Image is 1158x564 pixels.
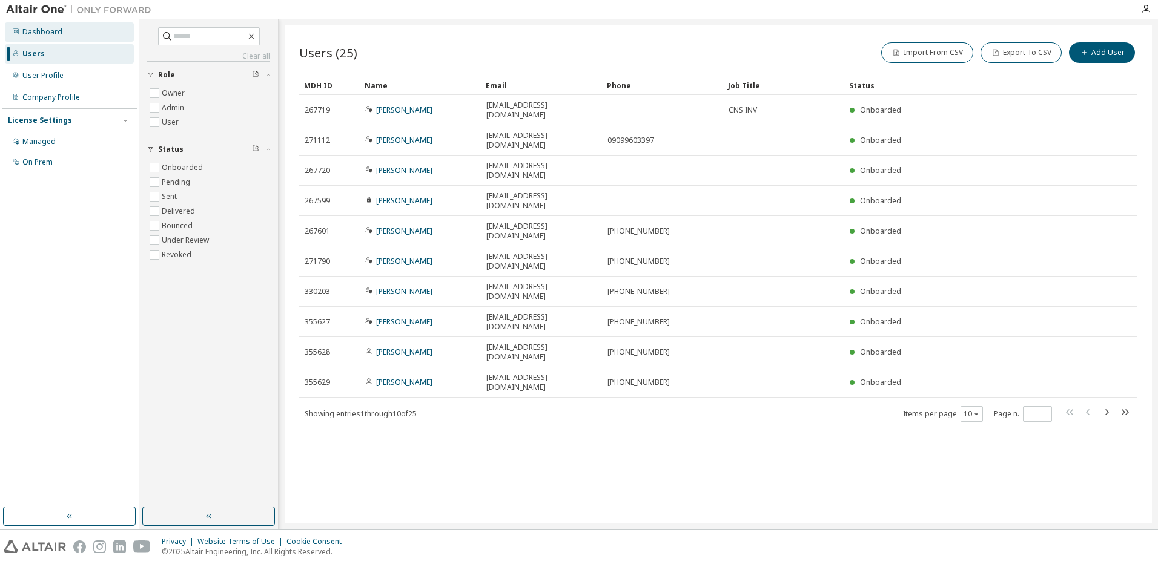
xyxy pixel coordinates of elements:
[849,76,1074,95] div: Status
[22,137,56,146] div: Managed
[158,145,184,154] span: Status
[305,196,330,206] span: 267599
[162,218,195,233] label: Bounced
[162,233,211,248] label: Under Review
[860,316,901,327] span: Onboarded
[860,195,901,206] span: Onboarded
[305,136,330,145] span: 271112
[881,42,973,63] button: Import From CSV
[305,166,330,175] span: 267720
[607,226,670,236] span: [PHONE_NUMBER]
[486,312,597,332] span: [EMAIL_ADDRESS][DOMAIN_NAME]
[113,540,126,553] img: linkedin.svg
[860,105,901,115] span: Onboarded
[860,135,901,145] span: Onboarded
[162,546,349,557] p: © 2025 Altair Engineering, Inc. All Rights Reserved.
[162,175,193,189] label: Pending
[903,406,983,422] span: Items per page
[304,76,355,95] div: MDH ID
[4,540,66,553] img: altair_logo.svg
[376,347,432,357] a: [PERSON_NAME]
[162,204,197,218] label: Delivered
[607,347,670,357] span: [PHONE_NUMBER]
[162,537,197,546] div: Privacy
[6,4,157,16] img: Altair One
[486,373,597,392] span: [EMAIL_ADDRESS][DOMAIN_NAME]
[305,408,417,419] span: Showing entries 1 through 10 of 25
[299,44,357,61] span: Users (25)
[162,248,194,262] label: Revoked
[147,62,270,88] button: Role
[286,537,349,546] div: Cookie Consent
[376,195,432,206] a: [PERSON_NAME]
[607,317,670,327] span: [PHONE_NUMBER]
[376,165,432,175] a: [PERSON_NAME]
[133,540,151,553] img: youtube.svg
[860,165,901,175] span: Onboarded
[162,115,181,130] label: User
[728,76,839,95] div: Job Title
[964,409,980,419] button: 10
[860,256,901,266] span: Onboarded
[486,252,597,271] span: [EMAIL_ADDRESS][DOMAIN_NAME]
[486,282,597,301] span: [EMAIL_ADDRESS][DOMAIN_NAME]
[486,100,597,120] span: [EMAIL_ADDRESS][DOMAIN_NAME]
[22,71,64,80] div: User Profile
[162,160,205,175] label: Onboarded
[162,100,187,115] label: Admin
[729,105,757,115] span: CNS INV
[607,76,718,95] div: Phone
[93,540,106,553] img: instagram.svg
[376,377,432,387] a: [PERSON_NAME]
[607,136,654,145] span: 09099603397
[860,347,901,357] span: Onboarded
[305,287,330,297] span: 330203
[147,51,270,61] a: Clear all
[376,256,432,266] a: [PERSON_NAME]
[486,221,597,241] span: [EMAIL_ADDRESS][DOMAIN_NAME]
[305,378,330,387] span: 355629
[376,316,432,327] a: [PERSON_NAME]
[365,76,476,95] div: Name
[376,105,432,115] a: [PERSON_NAME]
[162,86,187,100] label: Owner
[22,93,80,102] div: Company Profile
[981,42,1062,63] button: Export To CSV
[376,135,432,145] a: [PERSON_NAME]
[305,317,330,327] span: 355627
[607,378,670,387] span: [PHONE_NUMBER]
[376,286,432,297] a: [PERSON_NAME]
[486,131,597,150] span: [EMAIL_ADDRESS][DOMAIN_NAME]
[486,76,597,95] div: Email
[1069,42,1135,63] button: Add User
[8,116,72,125] div: License Settings
[305,347,330,357] span: 355628
[73,540,86,553] img: facebook.svg
[158,70,175,80] span: Role
[305,257,330,266] span: 271790
[486,191,597,211] span: [EMAIL_ADDRESS][DOMAIN_NAME]
[22,49,45,59] div: Users
[147,136,270,163] button: Status
[994,406,1052,422] span: Page n.
[305,105,330,115] span: 267719
[860,226,901,236] span: Onboarded
[376,226,432,236] a: [PERSON_NAME]
[607,287,670,297] span: [PHONE_NUMBER]
[162,189,179,204] label: Sent
[305,226,330,236] span: 267601
[22,157,53,167] div: On Prem
[860,286,901,297] span: Onboarded
[22,27,62,37] div: Dashboard
[486,343,597,362] span: [EMAIL_ADDRESS][DOMAIN_NAME]
[860,377,901,387] span: Onboarded
[197,537,286,546] div: Website Terms of Use
[252,70,259,80] span: Clear filter
[486,161,597,180] span: [EMAIL_ADDRESS][DOMAIN_NAME]
[252,145,259,154] span: Clear filter
[607,257,670,266] span: [PHONE_NUMBER]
